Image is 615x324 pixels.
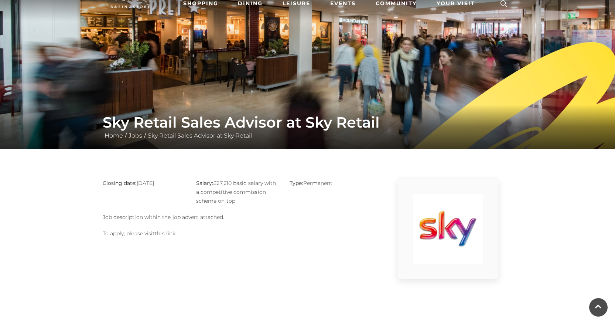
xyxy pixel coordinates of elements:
[413,194,483,264] img: 9_1554823650_1WdN.png
[155,230,175,237] a: this link
[290,179,372,188] p: Permanent
[103,229,372,238] p: To apply, please visit .
[196,179,279,205] p: £27,210 basic salary with a competitive commission scheme on top
[146,132,254,139] a: Sky Retail Sales Advisor at Sky Retail
[196,180,213,186] strong: Salary:
[290,180,303,186] strong: Type:
[97,114,518,140] div: / /
[103,180,137,186] strong: Closing date:
[103,179,185,188] p: [DATE]
[127,132,144,139] a: Jobs
[103,114,513,131] h1: Sky Retail Sales Advisor at Sky Retail
[103,132,125,139] a: Home
[103,213,372,222] p: Job description within the job advert attached.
